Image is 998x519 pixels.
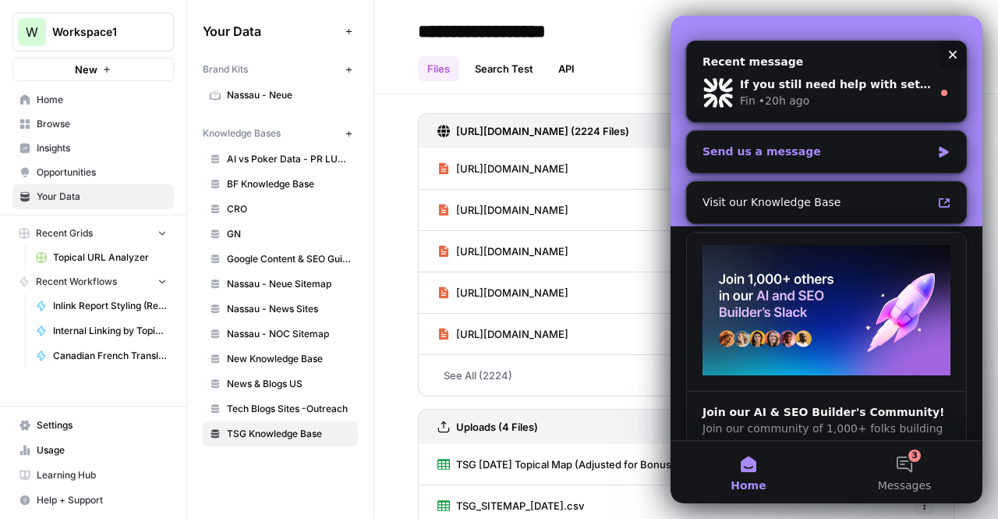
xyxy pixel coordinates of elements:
button: Help + Support [12,488,174,513]
div: Join our AI & SEO Builder's Community! [32,389,280,405]
span: Your Data [37,190,167,204]
a: Visit our Knowledge Base [23,172,289,201]
a: AI vs Poker Data - PR LUSPS [203,147,358,172]
iframe: Intercom live chat [671,16,982,503]
span: Knowledge Bases [203,126,281,140]
a: [URL][DOMAIN_NAME] [437,314,568,354]
a: Nassau - NOC Sitemap [203,322,358,347]
span: Settings [37,418,167,432]
span: Canadian French Translation Testing [53,349,167,363]
a: Home [12,87,174,112]
span: Recent Workflows [36,275,117,289]
div: Join our AI & SEO Builder's Community!Join our community of 1,000+ folks building the future of A... [16,376,296,450]
span: Internal Linking by Topic (JSON output) [53,324,167,338]
span: Messages [207,464,261,475]
a: Insights [12,136,174,161]
div: • 20h ago [88,77,139,94]
span: Join our community of 1,000+ folks building the future of AI and SEO with AirOps. [32,407,272,435]
div: Close [268,25,296,53]
a: Inlink Report Styling (Reformat JSON to HTML) [29,293,174,318]
a: [URL][DOMAIN_NAME] [437,190,568,230]
a: Files [418,56,459,81]
a: Internal Linking by Topic (JSON output) [29,318,174,343]
span: Nassau - NOC Sitemap [227,327,351,341]
a: Nassau - News Sites [203,297,358,322]
span: TSG [DATE] Topical Map (Adjusted for Bonuses).csv [456,457,707,472]
a: Settings [12,413,174,438]
a: Nassau - Neue Sitemap [203,272,358,297]
span: Opportunities [37,165,167,180]
span: New [75,62,97,77]
span: Browse [37,117,167,131]
span: News & Blogs US [227,377,351,391]
a: TSG Knowledge Base [203,421,358,446]
span: Workspace1 [52,24,147,40]
span: New Knowledge Base [227,352,351,366]
button: Messages [156,425,312,488]
h3: [URL][DOMAIN_NAME] (2224 Files) [456,123,629,139]
a: Uploads (4 Files) [437,410,538,444]
span: Nassau - Neue Sitemap [227,277,351,291]
span: Recent Grids [36,226,93,240]
span: CRO [227,202,351,216]
span: Tech Blogs Sites -Outreach [227,402,351,416]
span: AI vs Poker Data - PR LUSPS [227,152,351,166]
a: See All (2224) [418,355,954,396]
button: New [12,58,174,81]
a: [URL][DOMAIN_NAME] [437,148,568,189]
span: Brand Kits [203,62,248,76]
span: Your Data [203,22,339,41]
span: Learning Hub [37,468,167,482]
span: [URL][DOMAIN_NAME] [456,161,568,176]
a: New Knowledge Base [203,347,358,371]
button: Recent Workflows [12,270,174,293]
a: Canadian French Translation Testing [29,343,174,368]
span: Inlink Report Styling (Reformat JSON to HTML) [53,299,167,313]
span: TSG Knowledge Base [227,427,351,441]
a: Opportunities [12,160,174,185]
a: [URL][DOMAIN_NAME] (2224 Files) [437,114,629,148]
a: Learning Hub [12,463,174,488]
span: Home [60,464,95,475]
a: API [549,56,584,81]
a: [URL][DOMAIN_NAME] [437,231,568,272]
span: [URL][DOMAIN_NAME] [456,244,568,259]
span: Topical URL Analyzer [53,251,167,265]
a: Search Test [465,56,543,81]
button: Recent Grids [12,222,174,245]
h3: Uploads (4 Files) [456,419,538,435]
div: Send us a message [16,115,296,158]
span: Home [37,93,167,107]
button: Workspace: Workspace1 [12,12,174,52]
span: W [26,23,38,41]
a: Browse [12,112,174,137]
span: TSG_SITEMAP_[DATE].csv [456,498,584,514]
a: Usage [12,438,174,463]
a: Google Content & SEO Guidelines [203,247,358,272]
span: Google Content & SEO Guidelines [227,252,351,266]
a: CRO [203,197,358,222]
span: [URL][DOMAIN_NAME] [456,285,568,300]
span: [URL][DOMAIN_NAME] [456,326,568,342]
span: Nassau - Neue [227,88,351,102]
a: Topical URL Analyzer [29,245,174,270]
span: Insights [37,141,167,155]
span: Nassau - News Sites [227,302,351,316]
span: Help + Support [37,493,167,507]
a: [URL][DOMAIN_NAME] [437,272,568,313]
span: [URL][DOMAIN_NAME] [456,202,568,218]
div: Visit our Knowledge Base [32,179,261,195]
div: Fin [69,77,85,94]
span: GN [227,227,351,241]
a: Nassau - Neue [203,83,358,108]
a: Your Data [12,184,174,209]
a: Tech Blogs Sites -Outreach [203,396,358,421]
a: TSG [DATE] Topical Map (Adjusted for Bonuses).csv [437,444,707,485]
a: News & Blogs US [203,371,358,396]
span: Usage [37,443,167,457]
span: BF Knowledge Base [227,177,351,191]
